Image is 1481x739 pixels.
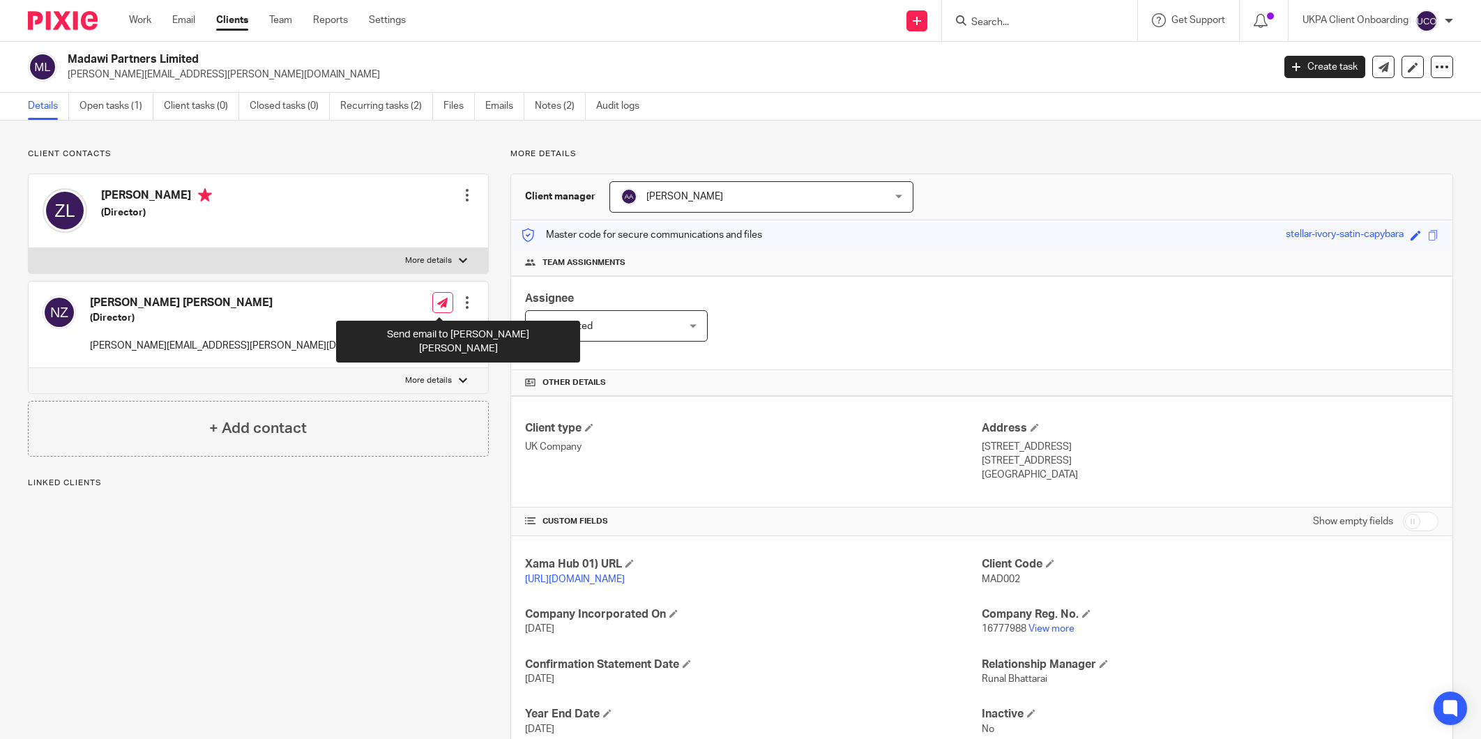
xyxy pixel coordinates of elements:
p: Master code for secure communications and files [522,228,762,242]
a: Emails [485,93,524,120]
p: [PERSON_NAME][EMAIL_ADDRESS][PERSON_NAME][DOMAIN_NAME] [90,339,402,353]
a: Reports [313,13,348,27]
a: Settings [369,13,406,27]
span: Other details [542,377,606,388]
a: Open tasks (1) [79,93,153,120]
p: UK Company [525,440,982,454]
h4: Confirmation Statement Date [525,657,982,672]
label: Show empty fields [1313,515,1393,528]
i: Primary [198,188,212,202]
h3: Client manager [525,190,595,204]
h2: Madawi Partners Limited [68,52,1024,67]
span: [DATE] [525,674,554,684]
h4: Client Code [982,557,1438,572]
h4: CUSTOM FIELDS [525,516,982,527]
img: svg%3E [621,188,637,205]
input: Search [970,17,1095,29]
h4: Client type [525,421,982,436]
h5: (Director) [101,206,212,220]
h4: Company Incorporated On [525,607,982,622]
p: More details [510,148,1453,160]
h4: Year End Date [525,707,982,722]
span: [DATE] [525,624,554,634]
a: Closed tasks (0) [250,93,330,120]
p: [PERSON_NAME][EMAIL_ADDRESS][PERSON_NAME][DOMAIN_NAME] [68,68,1263,82]
img: Pixie [28,11,98,30]
span: 16777988 [982,624,1026,634]
span: Team assignments [542,257,625,268]
p: Linked clients [28,478,489,489]
img: svg%3E [43,296,76,329]
p: Client contacts [28,148,489,160]
a: Client tasks (0) [164,93,239,120]
img: svg%3E [43,188,87,233]
a: Email [172,13,195,27]
span: Not selected [536,321,593,331]
h4: Relationship Manager [982,657,1438,672]
p: [GEOGRAPHIC_DATA] [982,468,1438,482]
h4: [PERSON_NAME] [PERSON_NAME] [90,296,402,310]
a: Clients [216,13,248,27]
span: Get Support [1171,15,1225,25]
a: Work [129,13,151,27]
span: No [982,724,994,734]
h4: [PERSON_NAME] [101,188,212,206]
a: Notes (2) [535,93,586,120]
span: [PERSON_NAME] [646,192,723,201]
a: Audit logs [596,93,650,120]
h5: (Director) [90,311,402,325]
h4: Xama Hub 01) URL [525,557,982,572]
a: Team [269,13,292,27]
img: svg%3E [1415,10,1438,32]
a: Files [443,93,475,120]
a: [URL][DOMAIN_NAME] [525,574,625,584]
span: Runal Bhattarai [982,674,1047,684]
h4: Address [982,421,1438,436]
div: stellar-ivory-satin-capybara [1286,227,1404,243]
h4: Company Reg. No. [982,607,1438,622]
h4: Inactive [982,707,1438,722]
span: MAD002 [982,574,1020,584]
span: [DATE] [525,724,554,734]
span: Assignee [525,293,574,304]
p: UKPA Client Onboarding [1302,13,1408,27]
a: Create task [1284,56,1365,78]
p: More details [405,375,452,386]
a: Details [28,93,69,120]
h4: + Add contact [209,418,307,439]
p: More details [405,255,452,266]
img: svg%3E [28,52,57,82]
p: [STREET_ADDRESS] [982,440,1438,454]
p: [STREET_ADDRESS] [982,454,1438,468]
a: Recurring tasks (2) [340,93,433,120]
a: View more [1028,624,1074,634]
